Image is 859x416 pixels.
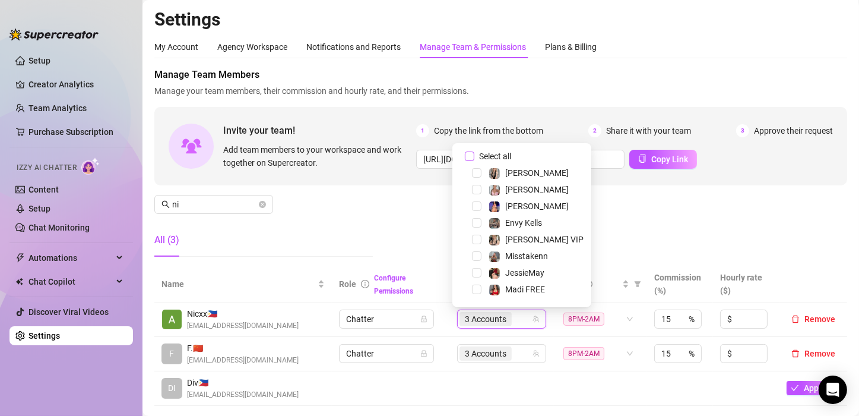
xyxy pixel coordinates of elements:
[9,29,99,40] img: logo-BBDzfeDw.svg
[28,75,123,94] a: Creator Analytics
[489,185,500,196] img: Lana
[791,349,800,358] span: delete
[154,40,198,53] div: My Account
[28,331,60,341] a: Settings
[420,316,427,323] span: lock
[754,124,833,137] span: Approve their request
[472,168,481,178] span: Select tree node
[28,307,109,317] a: Discover Viral Videos
[28,185,59,194] a: Content
[162,310,182,329] img: Nicxx
[28,103,87,113] a: Team Analytics
[505,235,584,244] span: [PERSON_NAME] VIP
[339,279,356,289] span: Role
[819,376,847,404] div: Open Intercom Messenger
[28,204,50,213] a: Setup
[563,347,604,360] span: 8PM-2AM
[545,40,597,53] div: Plans & Billing
[154,68,847,82] span: Manage Team Members
[791,315,800,323] span: delete
[489,218,500,229] img: Envy Kells
[187,320,299,332] span: [EMAIL_ADDRESS][DOMAIN_NAME]
[588,124,601,137] span: 2
[804,349,835,358] span: Remove
[472,285,481,294] span: Select tree node
[505,218,542,228] span: Envy Kells
[563,313,604,326] span: 8PM-2AM
[187,342,299,355] span: F. 🇨🇳
[28,272,113,291] span: Chat Copilot
[306,40,401,53] div: Notifications and Reports
[638,155,646,163] span: copy
[17,162,77,174] span: Izzy AI Chatter
[161,200,170,209] span: search
[187,376,299,389] span: Div 🇵🇭
[505,201,569,211] span: [PERSON_NAME]
[505,185,569,194] span: [PERSON_NAME]
[791,384,799,392] span: check
[472,251,481,261] span: Select tree node
[172,198,256,211] input: Search members
[505,251,548,261] span: Misstakenn
[459,312,512,326] span: 3 Accounts
[374,274,413,295] a: Configure Permissions
[361,280,369,288] span: info-circle
[651,155,688,164] span: Copy Link
[346,345,427,363] span: Chatter
[459,346,512,361] span: 3 Accounts
[713,266,779,302] th: Hourly rate ($)
[420,40,526,53] div: Manage Team & Permissions
[28,223,90,232] a: Chat Monitoring
[187,307,299,320] span: Nicxx 🇵🇭
[606,124,691,137] span: Share it with your team
[15,278,23,286] img: Chat Copilot
[416,124,429,137] span: 1
[472,185,481,194] span: Select tree node
[505,168,569,178] span: [PERSON_NAME]
[489,201,500,212] img: Chyna
[217,40,287,53] div: Agency Workspace
[223,143,411,169] span: Add team members to your workspace and work together on Supercreator.
[489,235,500,245] img: Marie VIP
[787,312,840,326] button: Remove
[472,201,481,211] span: Select tree node
[170,347,175,360] span: F
[168,382,176,395] span: DI
[154,233,179,247] div: All (3)
[154,266,332,302] th: Name
[634,281,641,288] span: filter
[434,124,543,137] span: Copy the link from the bottom
[28,122,123,141] a: Purchase Subscription
[647,266,714,302] th: Commission (%)
[28,56,50,65] a: Setup
[259,201,266,208] button: close-circle
[154,8,847,31] h2: Settings
[804,383,835,393] span: Approve
[465,347,506,360] span: 3 Accounts
[804,314,835,324] span: Remove
[15,253,25,263] span: thunderbolt
[346,310,427,328] span: Chatter
[505,285,545,294] span: Madi FREE
[787,381,839,395] button: Approve
[629,150,697,169] button: Copy Link
[472,268,481,278] span: Select tree node
[474,150,516,163] span: Select all
[632,275,644,293] span: filter
[489,251,500,262] img: Misstakenn
[472,218,481,228] span: Select tree node
[532,350,540,357] span: team
[505,268,544,278] span: JessieMay
[420,350,427,357] span: lock
[161,278,315,291] span: Name
[187,389,299,401] span: [EMAIL_ADDRESS][DOMAIN_NAME]
[28,248,113,267] span: Automations
[787,346,840,361] button: Remove
[81,157,100,175] img: AI Chatter
[489,285,500,295] img: Madi FREE
[489,168,500,179] img: Marie Free
[472,235,481,244] span: Select tree node
[465,313,506,326] span: 3 Accounts
[154,84,847,97] span: Manage your team members, their commission and hourly rate, and their permissions.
